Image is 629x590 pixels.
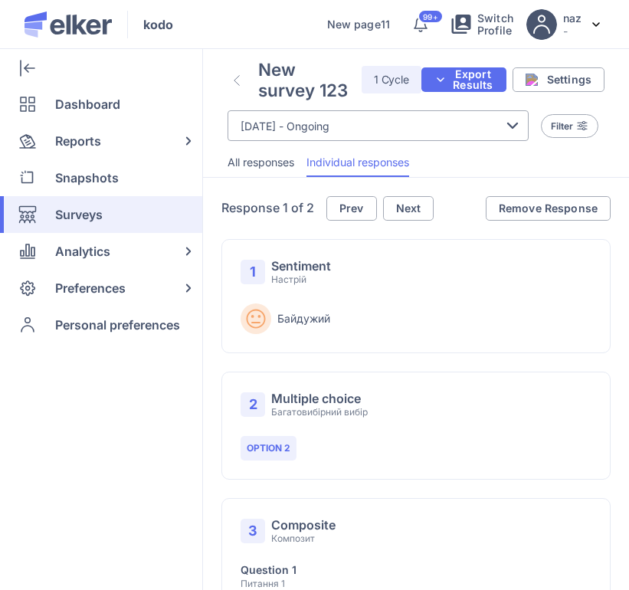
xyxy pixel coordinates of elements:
[271,406,368,418] div: Багатовибірний вибір
[526,9,557,40] img: avatar
[55,233,110,270] span: Analytics
[327,18,390,31] a: New page11
[143,15,173,34] span: kodo
[374,72,409,87] span: 1 Cycle
[241,260,265,284] span: 1
[421,67,506,92] button: Export Results
[499,203,598,214] span: Remove Response
[306,155,409,170] span: Individual responses
[271,533,336,544] div: Композит
[241,562,591,578] div: Question 1
[55,123,101,159] span: Reports
[55,159,119,196] span: Snapshots
[277,311,330,326] p: Байдужий
[547,74,591,85] span: Settings
[25,11,112,38] img: Elker
[271,517,336,533] div: Composite
[55,86,120,123] span: Dashboard
[241,120,329,133] span: [DATE] - Ongoing
[241,519,265,543] span: 3
[563,25,581,38] p: -
[551,120,573,132] span: Filter
[396,203,421,214] span: Next
[592,22,600,27] img: svg%3e
[434,74,447,86] img: svg%3e
[55,306,180,343] span: Personal preferences
[486,196,611,221] button: Remove Response
[234,75,240,86] img: svg%3e
[271,258,331,274] div: Sentiment
[326,196,377,221] button: Prev
[453,69,493,90] span: Export Results
[221,201,314,215] h5: Response 1 of 2
[258,59,349,100] h4: New survey 123
[247,442,290,455] span: Option 2
[383,196,434,221] button: Next
[55,196,103,233] span: Surveys
[563,11,581,25] h5: naz
[526,74,541,86] img: settings.svg
[477,12,514,37] span: Switch Profile
[541,114,598,138] button: Filter
[423,13,437,21] span: 99+
[339,203,364,214] span: Prev
[241,392,265,417] span: 2
[55,270,126,306] span: Preferences
[228,155,294,170] span: All responses
[271,391,368,406] div: Multiple choice
[241,303,271,334] img: Байдужий
[271,274,331,285] div: Настрій
[513,67,604,92] button: Settings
